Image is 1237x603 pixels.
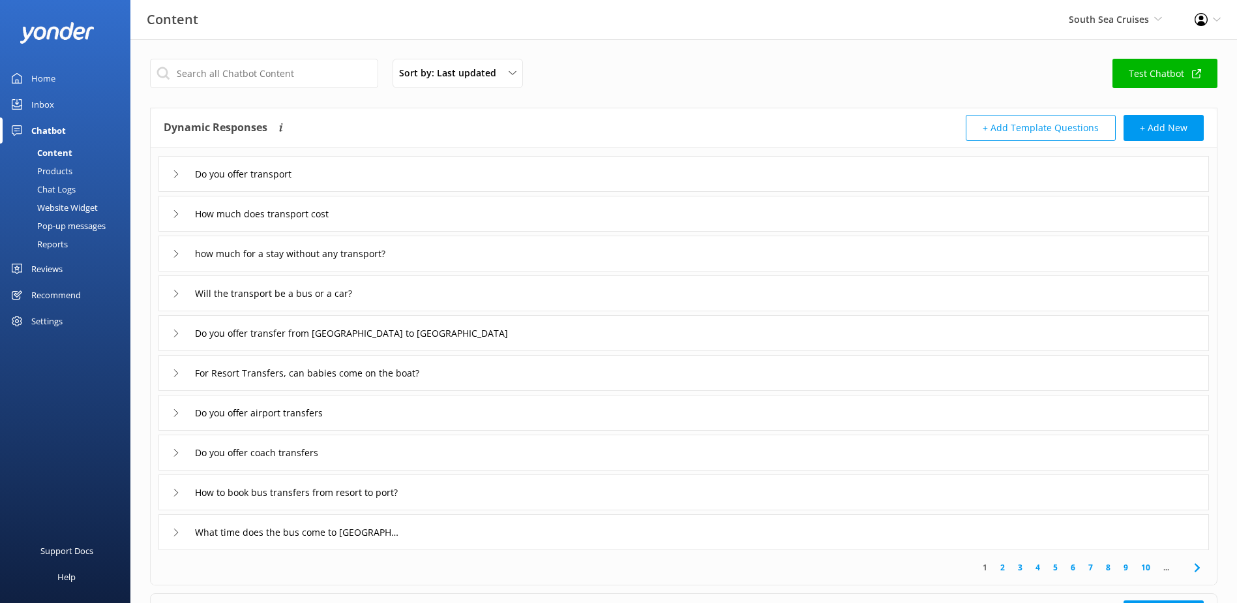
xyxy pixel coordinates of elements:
img: yonder-white-logo.png [20,22,95,44]
div: Chat Logs [8,180,76,198]
a: 2 [994,561,1011,574]
div: Products [8,162,72,180]
div: Recommend [31,282,81,308]
a: Website Widget [8,198,130,217]
button: + Add Template Questions [966,115,1116,141]
a: Reports [8,235,130,253]
span: Sort by: Last updated [399,66,504,80]
div: Reports [8,235,68,253]
div: Inbox [31,91,54,117]
div: Settings [31,308,63,334]
h3: Content [147,9,198,30]
button: + Add New [1124,115,1204,141]
span: ... [1157,561,1176,574]
a: Chat Logs [8,180,130,198]
a: 4 [1029,561,1047,574]
a: 10 [1135,561,1157,574]
div: Chatbot [31,117,66,144]
a: Products [8,162,130,180]
a: Content [8,144,130,162]
h4: Dynamic Responses [164,115,267,141]
a: 7 [1082,561,1099,574]
a: 1 [976,561,994,574]
a: 6 [1064,561,1082,574]
a: 5 [1047,561,1064,574]
a: 8 [1099,561,1117,574]
a: 9 [1117,561,1135,574]
div: Website Widget [8,198,98,217]
div: Reviews [31,256,63,282]
a: 3 [1011,561,1029,574]
a: Test Chatbot [1112,59,1217,88]
div: Content [8,144,72,162]
input: Search all Chatbot Content [150,59,378,88]
div: Pop-up messages [8,217,106,235]
div: Support Docs [40,538,93,564]
div: Help [57,564,76,590]
span: South Sea Cruises [1069,13,1149,25]
div: Home [31,65,55,91]
a: Pop-up messages [8,217,130,235]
